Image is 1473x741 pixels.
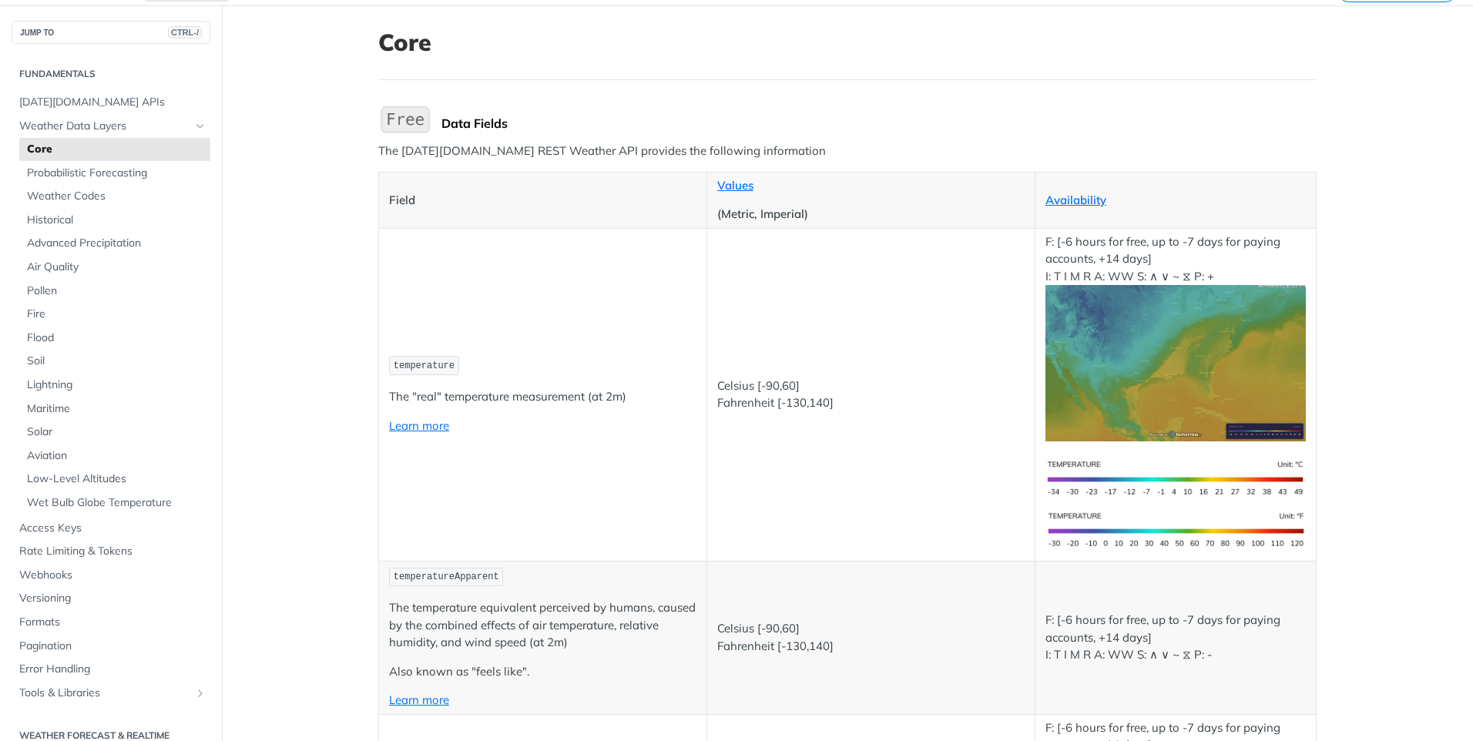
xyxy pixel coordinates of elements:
[1045,285,1306,441] img: temperature
[19,303,210,326] a: Fire
[27,401,206,417] span: Maritime
[19,662,206,677] span: Error Handling
[12,115,210,138] a: Weather Data LayersHide subpages for Weather Data Layers
[194,120,206,132] button: Hide subpages for Weather Data Layers
[19,397,210,421] a: Maritime
[19,256,210,279] a: Air Quality
[1045,505,1306,556] img: temperature-us
[1045,521,1306,536] span: Expand image
[27,307,206,322] span: Fire
[27,330,206,346] span: Flood
[394,572,499,582] span: temperatureApparent
[27,142,206,157] span: Core
[12,587,210,610] a: Versioning
[19,444,210,468] a: Aviation
[19,374,210,397] a: Lightning
[19,209,210,232] a: Historical
[378,28,1317,56] h1: Core
[717,206,1025,223] p: (Metric, Imperial)
[27,448,206,464] span: Aviation
[1045,453,1306,505] img: temperature-si
[12,682,210,705] a: Tools & LibrariesShow subpages for Tools & Libraries
[27,189,206,204] span: Weather Codes
[19,350,210,373] a: Soil
[394,360,455,371] span: temperature
[389,418,449,433] a: Learn more
[19,568,206,583] span: Webhooks
[27,377,206,393] span: Lightning
[12,540,210,563] a: Rate Limiting & Tokens
[27,236,206,251] span: Advanced Precipitation
[389,599,696,652] p: The temperature equivalent perceived by humans, caused by the combined effects of air temperature...
[19,591,206,606] span: Versioning
[717,620,1025,655] p: Celsius [-90,60] Fahrenheit [-130,140]
[19,327,210,350] a: Flood
[19,615,206,630] span: Formats
[27,213,206,228] span: Historical
[1045,612,1306,664] p: F: [-6 hours for free, up to -7 days for paying accounts, +14 days] I: T I M R A: WW S: ∧ ∨ ~ ⧖ P: -
[1045,193,1106,207] a: Availability
[27,166,206,181] span: Probabilistic Forecasting
[19,639,206,654] span: Pagination
[19,491,210,515] a: Wet Bulb Globe Temperature
[19,686,190,701] span: Tools & Libraries
[12,21,210,44] button: JUMP TOCTRL-/
[19,280,210,303] a: Pollen
[27,424,206,440] span: Solar
[19,521,206,536] span: Access Keys
[12,658,210,681] a: Error Handling
[27,260,206,275] span: Air Quality
[1045,470,1306,484] span: Expand image
[27,495,206,511] span: Wet Bulb Globe Temperature
[12,67,210,81] h2: Fundamentals
[27,354,206,369] span: Soil
[717,178,753,193] a: Values
[12,91,210,114] a: [DATE][DOMAIN_NAME] APIs
[389,388,696,406] p: The "real" temperature measurement (at 2m)
[12,517,210,540] a: Access Keys
[19,95,206,110] span: [DATE][DOMAIN_NAME] APIs
[19,119,190,134] span: Weather Data Layers
[19,162,210,185] a: Probabilistic Forecasting
[1045,355,1306,370] span: Expand image
[194,687,206,699] button: Show subpages for Tools & Libraries
[389,692,449,707] a: Learn more
[12,611,210,634] a: Formats
[19,468,210,491] a: Low-Level Altitudes
[19,232,210,255] a: Advanced Precipitation
[19,185,210,208] a: Weather Codes
[27,471,206,487] span: Low-Level Altitudes
[389,192,696,210] p: Field
[19,421,210,444] a: Solar
[378,142,1317,160] p: The [DATE][DOMAIN_NAME] REST Weather API provides the following information
[12,564,210,587] a: Webhooks
[19,544,206,559] span: Rate Limiting & Tokens
[19,138,210,161] a: Core
[441,116,1317,131] div: Data Fields
[12,635,210,658] a: Pagination
[717,377,1025,412] p: Celsius [-90,60] Fahrenheit [-130,140]
[168,26,202,39] span: CTRL-/
[27,283,206,299] span: Pollen
[1045,233,1306,441] p: F: [-6 hours for free, up to -7 days for paying accounts, +14 days] I: T I M R A: WW S: ∧ ∨ ~ ⧖ P: +
[389,663,696,681] p: Also known as "feels like".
